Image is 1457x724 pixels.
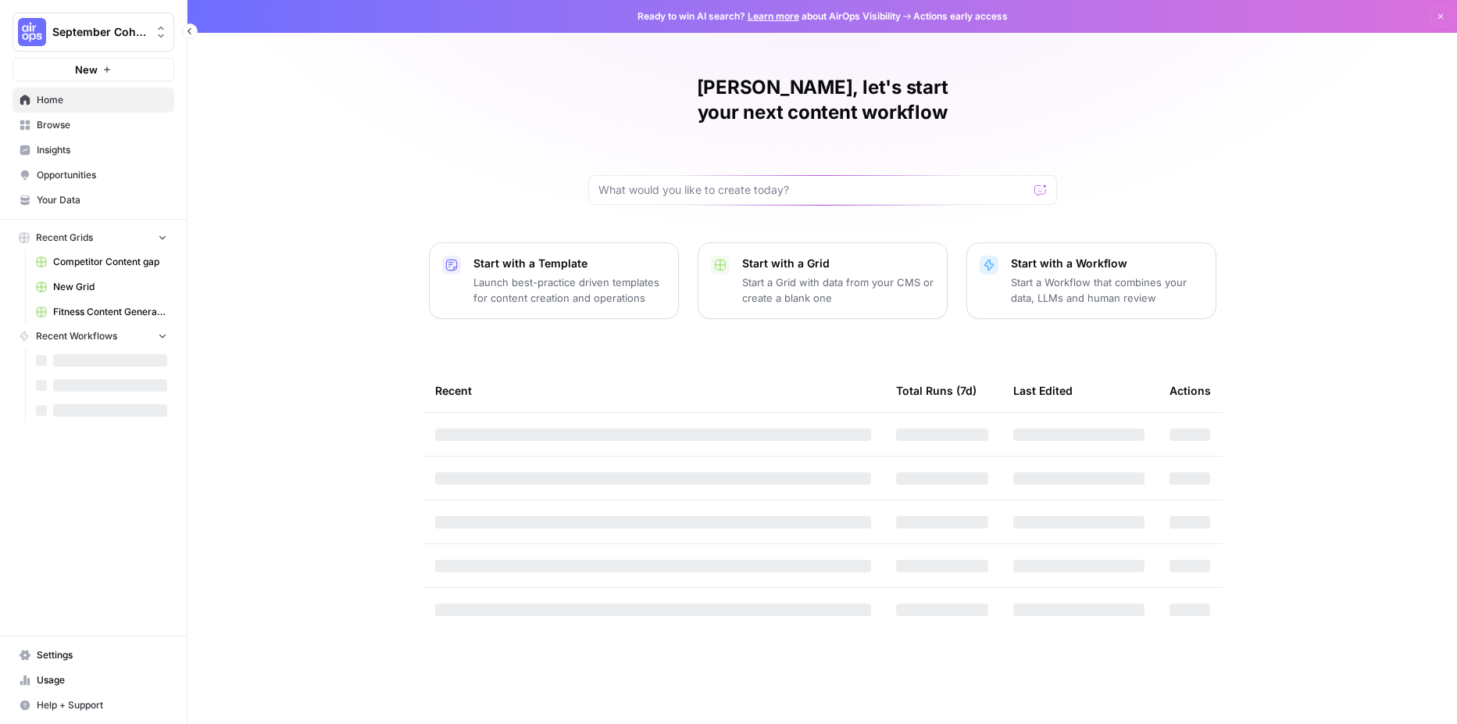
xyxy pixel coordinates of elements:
[36,231,93,245] span: Recent Grids
[37,673,167,687] span: Usage
[37,93,167,107] span: Home
[12,113,174,138] a: Browse
[742,274,934,306] p: Start a Grid with data from your CMS or create a blank one
[53,280,167,294] span: New Grid
[1011,274,1203,306] p: Start a Workflow that combines your data, LLMs and human review
[12,13,174,52] button: Workspace: September Cohort
[37,648,167,662] span: Settings
[12,163,174,188] a: Opportunities
[12,693,174,718] button: Help + Support
[896,369,977,412] div: Total Runs (7d)
[37,118,167,132] span: Browse
[1011,256,1203,271] p: Start with a Workflow
[12,58,174,81] button: New
[18,18,46,46] img: September Cohort Logo
[473,274,666,306] p: Launch best-practice driven templates for content creation and operations
[12,324,174,348] button: Recent Workflows
[598,182,1028,198] input: What would you like to create today?
[12,88,174,113] a: Home
[473,256,666,271] p: Start with a Template
[12,643,174,668] a: Settings
[53,305,167,319] span: Fitness Content Generator ([PERSON_NAME]
[12,226,174,249] button: Recent Grids
[53,255,167,269] span: Competitor Content gap
[1170,369,1211,412] div: Actions
[29,274,174,299] a: New Grid
[29,299,174,324] a: Fitness Content Generator ([PERSON_NAME]
[36,329,117,343] span: Recent Workflows
[75,62,98,77] span: New
[435,369,871,412] div: Recent
[637,9,901,23] span: Ready to win AI search? about AirOps Visibility
[429,242,679,319] button: Start with a TemplateLaunch best-practice driven templates for content creation and operations
[52,24,147,40] span: September Cohort
[12,668,174,693] a: Usage
[37,143,167,157] span: Insights
[29,249,174,274] a: Competitor Content gap
[913,9,1008,23] span: Actions early access
[742,256,934,271] p: Start with a Grid
[12,188,174,213] a: Your Data
[748,10,799,22] a: Learn more
[12,138,174,163] a: Insights
[698,242,948,319] button: Start with a GridStart a Grid with data from your CMS or create a blank one
[37,168,167,182] span: Opportunities
[588,75,1057,125] h1: [PERSON_NAME], let's start your next content workflow
[1013,369,1073,412] div: Last Edited
[966,242,1216,319] button: Start with a WorkflowStart a Workflow that combines your data, LLMs and human review
[37,193,167,207] span: Your Data
[37,698,167,712] span: Help + Support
